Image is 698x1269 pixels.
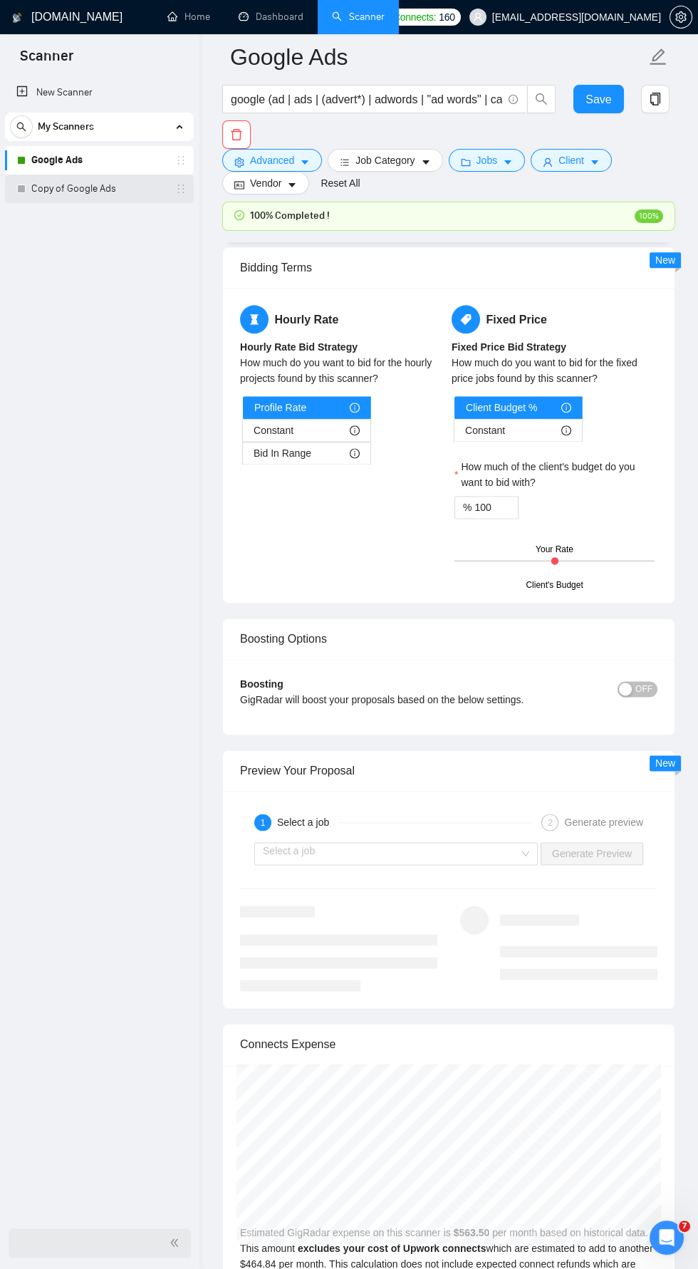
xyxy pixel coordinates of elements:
a: Google Ads [31,146,167,175]
div: Your Rate [536,543,573,556]
div: Preview Your Proposal [240,750,657,791]
span: Advanced [250,152,294,168]
button: folderJobscaret-down [449,149,526,172]
button: Generate Preview [541,842,643,865]
span: search [528,93,555,105]
span: 7 [679,1221,690,1232]
button: search [527,85,556,113]
div: Generate preview [564,814,643,831]
input: How much of the client's budget do you want to bid with? [474,497,518,518]
span: info-circle [350,403,360,413]
div: Boosting Options [240,618,657,659]
span: Jobs [476,152,498,168]
span: Constant [254,420,293,441]
a: setting [670,11,692,23]
a: New Scanner [16,78,182,107]
span: info-circle [561,403,571,413]
span: delete [223,128,250,141]
div: Bidding Terms [240,247,657,288]
span: Client Budget % [466,397,537,418]
b: Fixed Price Bid Strategy [452,341,566,353]
span: info-circle [350,425,360,435]
div: GigRadar will boost your proposals based on the below settings. [240,692,553,708]
span: idcard [234,180,244,190]
span: tag [452,305,480,333]
button: delete [222,120,251,149]
a: dashboardDashboard [239,11,303,23]
b: Boosting [240,678,283,690]
span: bars [340,157,350,167]
span: folder [461,157,471,167]
button: settingAdvancedcaret-down [222,149,322,172]
li: New Scanner [5,78,194,107]
div: Connects Expense [240,1024,657,1065]
button: copy [641,85,670,113]
span: holder [175,183,187,195]
span: OFF [635,681,652,697]
a: Reset All [321,175,360,191]
span: holder [175,155,187,166]
span: New [655,254,675,266]
div: Client's Budget [526,579,583,592]
b: excludes your cost of Upwork connects [298,1243,486,1254]
div: How much do you want to bid for the hourly projects found by this scanner? [240,355,446,386]
h5: Hourly Rate [240,305,446,333]
button: search [10,115,33,138]
span: Bid In Range [254,442,311,464]
span: caret-down [300,157,310,167]
span: My Scanners [38,113,94,141]
span: hourglass [240,305,269,333]
span: copy [642,93,669,105]
span: info-circle [509,95,518,104]
span: Connects: [393,9,436,25]
label: How much of the client's budget do you want to bid with? [454,459,655,490]
span: info-circle [350,448,360,458]
img: logo [12,6,22,29]
span: Scanner [9,46,85,76]
span: 100% Completed ! [250,208,330,224]
button: Save [573,85,624,113]
span: edit [649,48,667,66]
iframe: Intercom live chat [650,1221,684,1255]
span: caret-down [421,157,431,167]
div: Select a job [277,814,338,831]
span: caret-down [590,157,600,167]
a: searchScanner [332,11,385,23]
h5: Fixed Price [452,305,657,333]
span: 2 [548,818,553,828]
span: setting [234,157,244,167]
button: barsJob Categorycaret-down [328,149,442,172]
input: Scanner name... [230,39,646,75]
b: Hourly Rate Bid Strategy [240,341,358,353]
a: Copy of Google Ads [31,175,167,203]
li: My Scanners [5,113,194,203]
span: 160 [439,9,454,25]
span: 1 [261,818,266,828]
button: setting [670,6,692,29]
button: idcardVendorcaret-down [222,172,309,195]
span: search [11,122,32,132]
span: caret-down [503,157,513,167]
input: Search Freelance Jobs... [231,90,502,108]
span: Client [558,152,584,168]
span: check-circle [234,210,244,220]
span: info-circle [561,425,571,435]
span: caret-down [287,180,297,190]
span: Job Category [355,152,415,168]
span: Constant [465,420,505,441]
button: userClientcaret-down [531,149,612,172]
span: Save [585,90,611,108]
span: Profile Rate [254,397,306,418]
span: double-left [170,1236,184,1250]
span: New [655,757,675,769]
span: 100% [635,209,663,223]
span: user [473,12,483,22]
span: Vendor [250,175,281,191]
a: homeHome [167,11,210,23]
span: user [543,157,553,167]
div: How much do you want to bid for the fixed price jobs found by this scanner? [452,355,657,386]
